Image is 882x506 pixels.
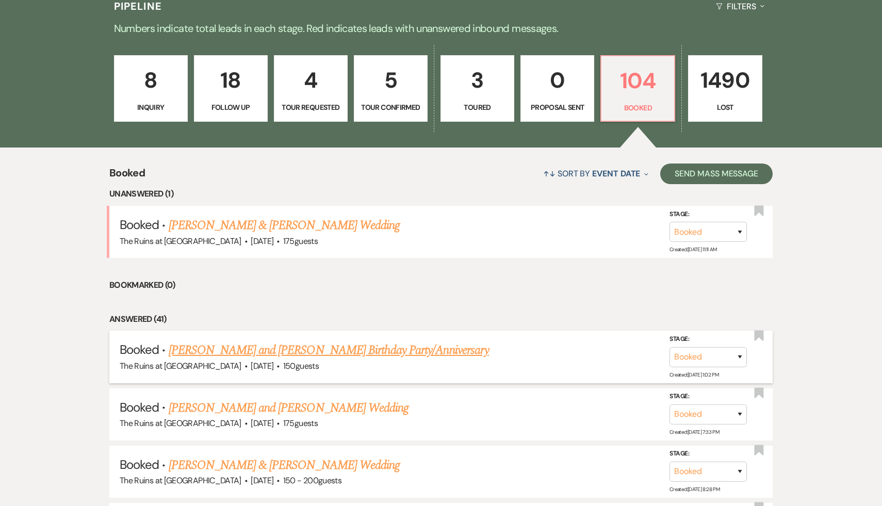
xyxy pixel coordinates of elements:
[608,102,668,113] p: Booked
[695,102,755,113] p: Lost
[600,55,675,122] a: 104Booked
[169,456,400,475] a: [PERSON_NAME] & [PERSON_NAME] Wedding
[354,55,428,122] a: 5Tour Confirmed
[120,236,241,247] span: The Ruins at [GEOGRAPHIC_DATA]
[669,448,747,460] label: Stage:
[194,55,268,122] a: 18Follow Up
[70,20,812,37] p: Numbers indicate total leads in each stage. Red indicates leads with unanswered inbound messages.
[447,102,508,113] p: Toured
[447,63,508,97] p: 3
[109,279,773,292] li: Bookmarked (0)
[109,165,145,187] span: Booked
[121,63,181,97] p: 8
[283,475,341,486] span: 150 - 200 guests
[669,371,718,378] span: Created: [DATE] 1:02 PM
[527,102,587,113] p: Proposal Sent
[120,399,159,415] span: Booked
[120,217,159,233] span: Booked
[120,341,159,357] span: Booked
[120,475,241,486] span: The Ruins at [GEOGRAPHIC_DATA]
[669,208,747,220] label: Stage:
[669,486,720,493] span: Created: [DATE] 8:28 PM
[109,313,773,326] li: Answered (41)
[669,429,719,435] span: Created: [DATE] 7:33 PM
[109,187,773,201] li: Unanswered (1)
[114,55,188,122] a: 8Inquiry
[169,399,409,417] a: [PERSON_NAME] and [PERSON_NAME] Wedding
[281,63,341,97] p: 4
[361,102,421,113] p: Tour Confirmed
[669,334,747,345] label: Stage:
[688,55,762,122] a: 1490Lost
[251,475,273,486] span: [DATE]
[283,236,318,247] span: 175 guests
[543,168,556,179] span: ↑↓
[251,418,273,429] span: [DATE]
[669,391,747,402] label: Stage:
[283,361,319,371] span: 150 guests
[669,246,716,253] span: Created: [DATE] 11:11 AM
[440,55,514,122] a: 3Toured
[695,63,755,97] p: 1490
[608,63,668,98] p: 104
[281,102,341,113] p: Tour Requested
[169,216,400,235] a: [PERSON_NAME] & [PERSON_NAME] Wedding
[592,168,640,179] span: Event Date
[361,63,421,97] p: 5
[169,341,489,360] a: [PERSON_NAME] and [PERSON_NAME] Birthday Party/Anniversary
[251,236,273,247] span: [DATE]
[520,55,594,122] a: 0Proposal Sent
[121,102,181,113] p: Inquiry
[251,361,273,371] span: [DATE]
[274,55,348,122] a: 4Tour Requested
[201,102,261,113] p: Follow Up
[539,160,652,187] button: Sort By Event Date
[660,164,773,184] button: Send Mass Message
[120,418,241,429] span: The Ruins at [GEOGRAPHIC_DATA]
[201,63,261,97] p: 18
[527,63,587,97] p: 0
[120,361,241,371] span: The Ruins at [GEOGRAPHIC_DATA]
[283,418,318,429] span: 175 guests
[120,456,159,472] span: Booked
